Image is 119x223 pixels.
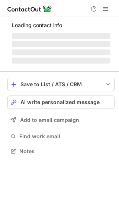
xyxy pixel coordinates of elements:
p: Loading contact info [12,22,110,28]
span: Notes [19,148,112,155]
span: ‌ [12,58,110,64]
button: save-profile-one-click [7,78,115,91]
img: ContactOut v5.3.10 [7,4,52,13]
button: Find work email [7,131,115,142]
span: ‌ [12,41,110,47]
button: Add to email campaign [7,113,115,127]
span: ‌ [12,49,110,55]
span: Add to email campaign [20,117,79,123]
span: AI write personalized message [20,99,100,105]
span: ‌ [12,33,110,39]
button: Notes [7,146,115,156]
button: AI write personalized message [7,96,115,109]
div: Save to List / ATS / CRM [20,81,102,87]
span: Find work email [19,133,112,140]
